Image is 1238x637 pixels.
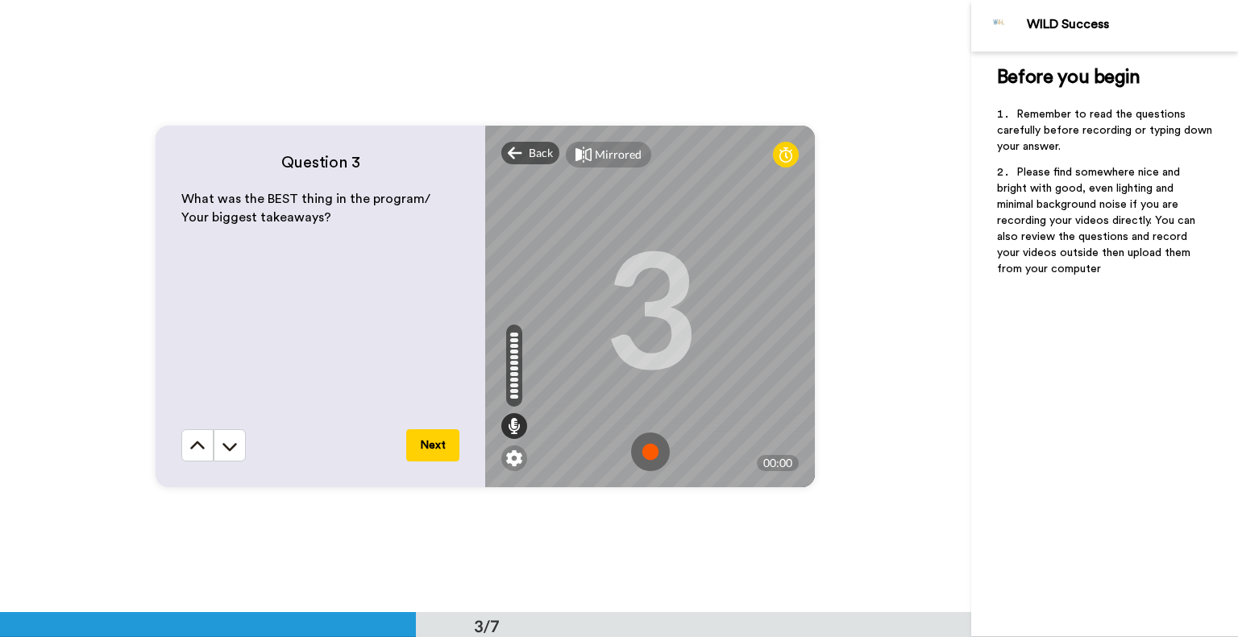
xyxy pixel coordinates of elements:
div: Back [501,142,559,164]
span: Back [529,145,553,161]
img: Profile Image [980,6,1019,45]
span: What was the BEST thing in the program/ Your biggest takeaways? [181,192,434,224]
div: 00:00 [757,455,799,471]
div: 3 [604,246,697,367]
img: ic_gear.svg [506,450,522,466]
span: Before you begin [997,68,1140,87]
span: Remember to read the questions carefully before recording or typing down your answer. [997,109,1215,152]
h4: Question 3 [181,151,459,174]
span: Please find somewhere nice and bright with good, even lighting and minimal background noise if yo... [997,167,1199,275]
div: 3/7 [448,614,526,637]
button: Next [406,429,459,461]
div: Mirrored [595,147,642,163]
img: ic_record_start.svg [631,432,670,471]
div: WILD Success [1027,17,1237,32]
